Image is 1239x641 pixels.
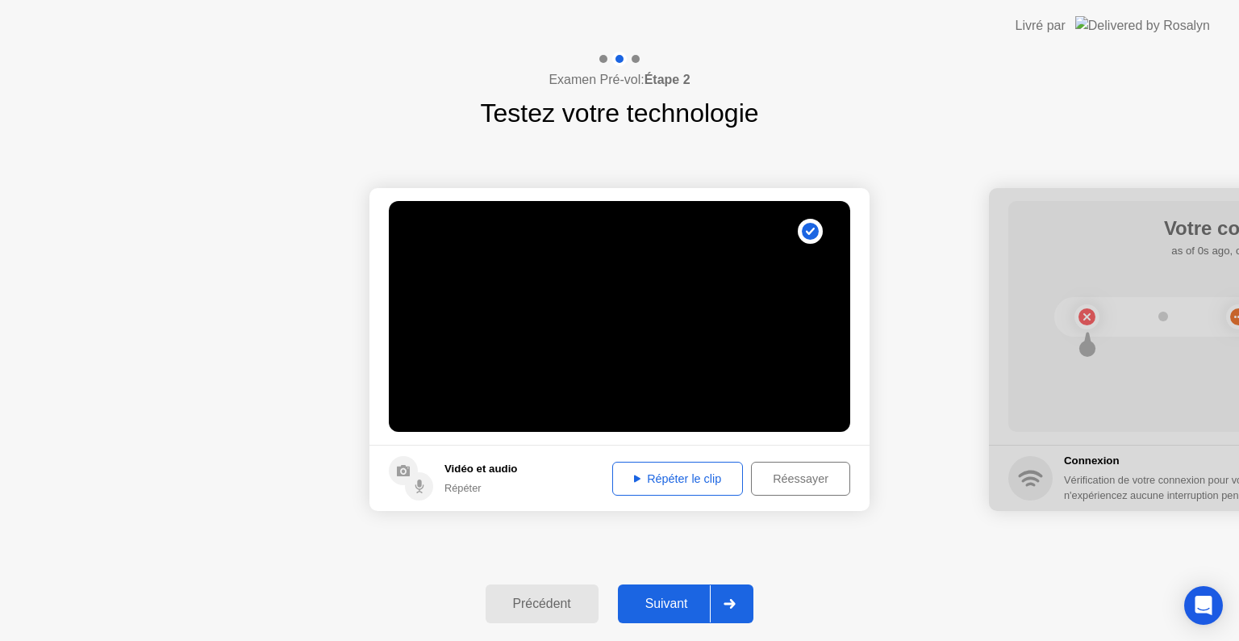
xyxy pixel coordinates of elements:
b: Étape 2 [645,73,690,86]
h5: Vidéo et audio [444,461,517,477]
button: Réessayer [751,462,850,496]
div: Répéter [444,480,517,496]
button: Répéter le clip [612,462,743,496]
img: Delivered by Rosalyn [1075,16,1210,35]
h1: Testez votre technologie [480,94,758,132]
div: Précédent [490,597,594,611]
h4: Examen Pré-vol: [549,70,690,90]
div: Réessayer [757,472,845,485]
button: Suivant [618,584,754,623]
div: Open Intercom Messenger [1184,586,1223,625]
div: Répéter le clip [618,472,737,485]
div: Livré par [1016,16,1066,36]
div: Suivant [623,597,711,611]
button: Précédent [486,584,599,623]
